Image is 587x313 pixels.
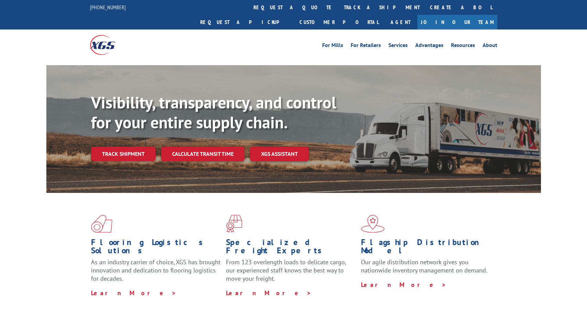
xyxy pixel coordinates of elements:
[226,258,356,289] p: From 123 overlength loads to delicate cargo, our experienced staff knows the best way to move you...
[195,15,294,30] a: Request a pickup
[415,43,443,50] a: Advantages
[361,215,385,233] img: xgs-icon-flagship-distribution-model-red
[90,4,126,11] a: [PHONE_NUMBER]
[361,238,491,258] h1: Flagship Distribution Model
[322,43,343,50] a: For Mills
[384,15,417,30] a: Agent
[351,43,381,50] a: For Retailers
[161,147,245,161] a: Calculate transit time
[226,215,242,233] img: xgs-icon-focused-on-flooring-red
[451,43,475,50] a: Resources
[388,43,408,50] a: Services
[361,258,487,274] span: Our agile distribution network gives you nationwide inventory management on demand.
[91,92,336,133] b: Visibility, transparency, and control for your entire supply chain.
[91,147,156,161] a: Track shipment
[91,238,221,258] h1: Flooring Logistics Solutions
[91,215,112,233] img: xgs-icon-total-supply-chain-intelligence-red
[417,15,497,30] a: Join Our Team
[294,15,384,30] a: Customer Portal
[361,281,447,289] a: Learn More >
[250,147,309,161] a: XGS ASSISTANT
[91,258,221,282] span: As an industry carrier of choice, XGS has brought innovation and dedication to flooring logistics...
[226,289,312,297] a: Learn More >
[91,289,177,297] a: Learn More >
[483,43,497,50] a: About
[226,238,356,258] h1: Specialized Freight Experts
